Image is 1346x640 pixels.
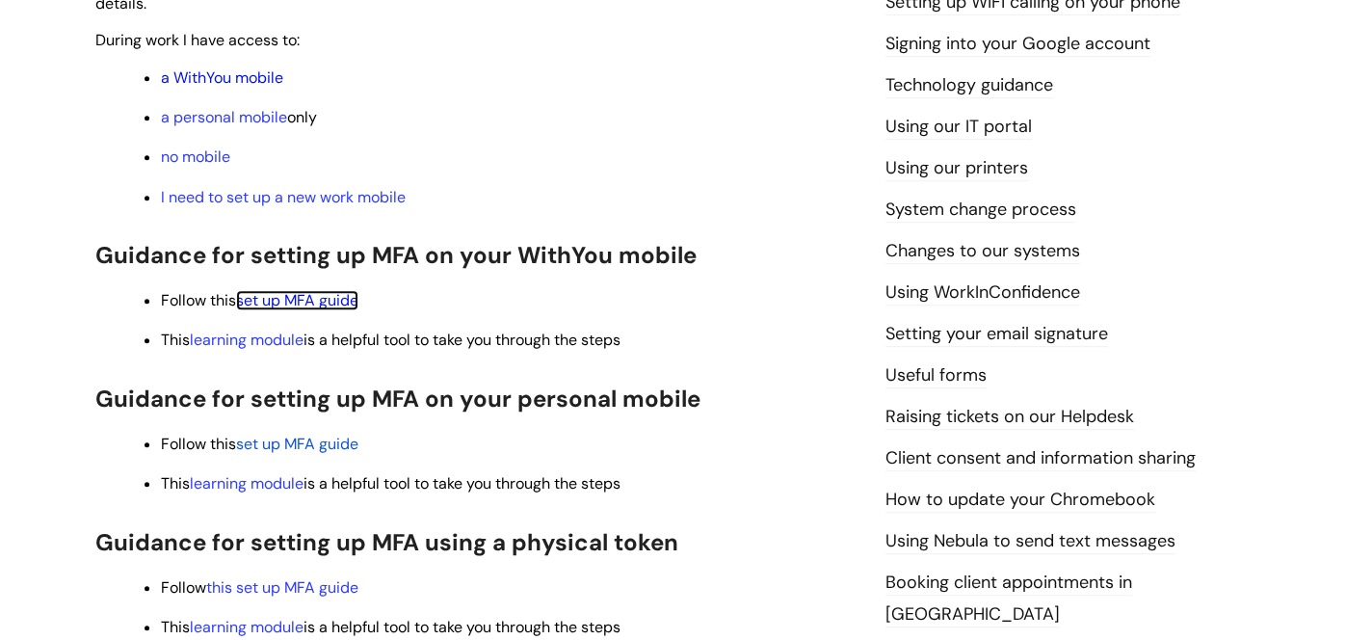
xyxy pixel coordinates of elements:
[161,577,358,598] span: Follow
[885,32,1150,57] a: Signing into your Google account
[95,240,697,270] span: Guidance for setting up MFA on your WithYou mobile
[161,67,283,88] a: a WithYou mobile
[885,488,1155,513] a: How to update your Chromebook
[885,198,1076,223] a: System change process
[161,147,230,167] a: no mobile
[885,405,1134,430] a: Raising tickets on our Helpdesk
[885,115,1032,140] a: Using our IT portal
[885,280,1080,306] a: Using WorkInConfidence
[161,290,358,310] span: Follow this
[161,187,406,207] a: I need to set up a new work mobile
[885,529,1175,554] a: Using Nebula to send text messages
[161,107,317,127] span: only
[885,363,987,388] a: Useful forms
[161,617,620,637] span: This is a helpful tool to take you through the steps
[885,446,1196,471] a: Client consent and information sharing
[161,473,620,493] span: This is a helpful tool to take you through the steps
[161,434,236,454] span: Follow this
[236,290,358,310] a: set up MFA guide
[885,571,1132,627] a: Booking client appointments in [GEOGRAPHIC_DATA]
[885,239,1080,264] a: Changes to our systems
[885,156,1028,181] a: Using our printers
[206,577,358,598] a: this set up MFA guide
[190,617,304,637] a: learning module
[190,330,304,350] a: learning module
[161,107,287,127] a: a personal mobile
[161,330,620,350] span: This is a helpful tool to take you through the steps
[190,473,304,493] a: learning module
[95,384,700,413] span: Guidance for setting up MFA on your personal mobile
[885,73,1053,98] a: Technology guidance
[885,322,1108,347] a: Setting your email signature
[95,527,678,557] span: Guidance for setting up MFA using a physical token
[95,30,300,50] span: During work I have access to:
[236,434,358,454] a: set up MFA guide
